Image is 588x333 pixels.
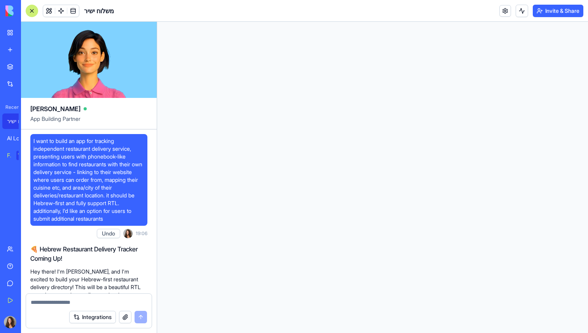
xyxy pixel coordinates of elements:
a: Feedback FormTRY [2,148,33,163]
span: משלוח ישיר [84,6,114,16]
span: [PERSON_NAME] [30,104,80,113]
img: ACg8ocIOVUeG59FIo-4zXBF37QkowezZymUfLK5uu-4RA3AnFYKXGPRu=s96-c [123,229,133,238]
div: TRY [16,151,29,160]
span: App Building Partner [30,115,147,129]
h2: 🍕 Hebrew Restaurant Delivery Tracker Coming Up! [30,244,147,263]
span: Recent [2,104,19,110]
button: Integrations [69,311,116,323]
a: AI Logo Generator [2,131,33,146]
img: logo [5,5,54,16]
p: Hey there! I'm [PERSON_NAME], and I'm excited to build your Hebrew-first restaurant delivery dire... [30,268,147,330]
div: AI Logo Generator [7,134,29,142]
button: Undo [97,229,120,238]
img: ACg8ocIOVUeG59FIo-4zXBF37QkowezZymUfLK5uu-4RA3AnFYKXGPRu=s96-c [4,316,16,328]
div: משלוח ישיר [7,117,29,125]
a: משלוח ישיר [2,113,33,129]
div: Feedback Form [7,152,11,159]
span: I want to build an app for tracking independent restaurant delivery service, presenting users wit... [33,137,144,223]
span: 19:06 [136,230,147,237]
button: Invite & Share [533,5,583,17]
